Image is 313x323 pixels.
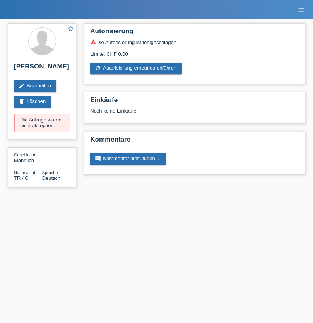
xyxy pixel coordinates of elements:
a: deleteLöschen [14,96,51,108]
i: edit [19,83,25,89]
span: Deutsch [42,175,61,181]
div: Noch keine Einkäufe [90,108,299,120]
a: star_border [67,25,74,33]
i: delete [19,98,25,104]
span: Sprache [42,170,58,175]
span: Nationalität [14,170,35,175]
h2: Einkäufe [90,96,299,108]
h2: Autorisierung [90,27,299,39]
a: editBearbeiten [14,80,56,92]
div: Männlich [14,152,42,163]
a: menu [294,7,309,12]
span: Geschlecht [14,152,35,157]
i: comment [95,156,101,162]
i: refresh [95,65,101,71]
h2: [PERSON_NAME] [14,63,70,74]
a: refreshAutorisierung erneut durchführen [90,63,182,74]
h2: Kommentare [90,136,299,147]
div: Limite: CHF 0.00 [90,45,299,57]
div: Die Autorisierung ist fehlgeschlagen. [90,39,299,45]
span: Türkei / C / 31.07.2021 [14,175,29,181]
a: commentKommentar hinzufügen ... [90,153,166,165]
div: Die Anfrage wurde nicht akzeptiert. [14,114,70,132]
i: star_border [67,25,74,32]
i: menu [298,6,305,14]
i: warning [90,39,96,45]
